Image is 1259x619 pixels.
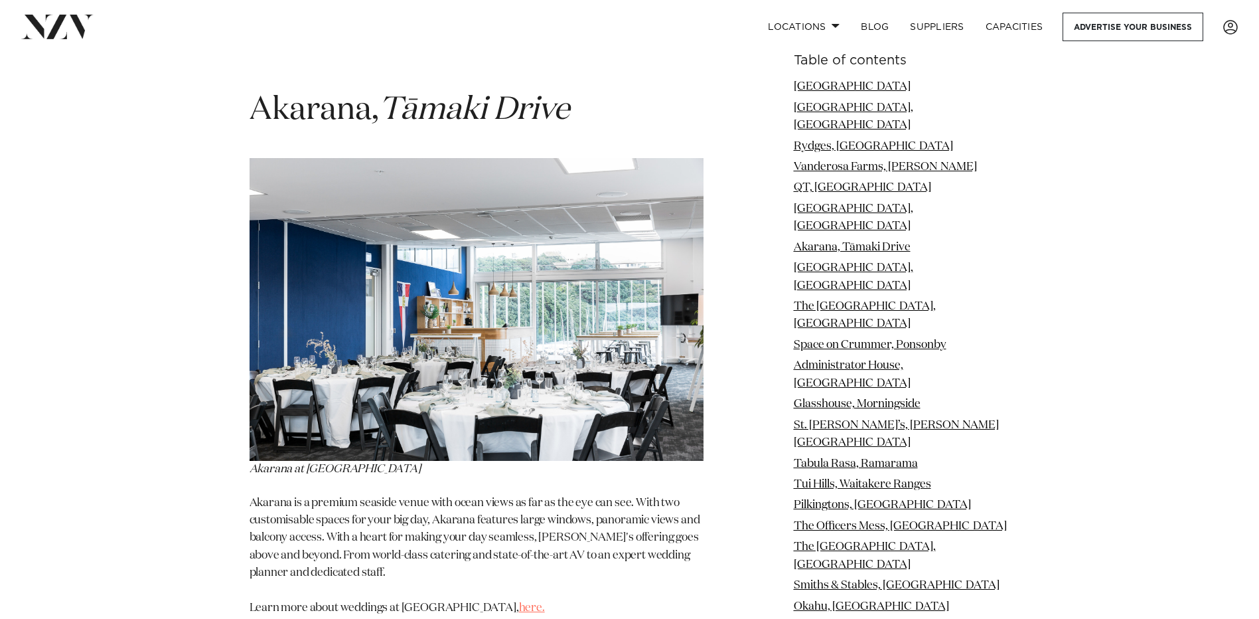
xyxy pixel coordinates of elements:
a: Vanderosa Farms, [PERSON_NAME] [794,161,977,173]
a: [GEOGRAPHIC_DATA], [GEOGRAPHIC_DATA] [794,102,913,130]
a: Advertise your business [1063,13,1203,41]
a: BLOG [850,13,899,41]
a: St. [PERSON_NAME]’s, [PERSON_NAME][GEOGRAPHIC_DATA] [794,419,999,448]
a: Pilkingtons, [GEOGRAPHIC_DATA] [794,499,971,511]
a: [GEOGRAPHIC_DATA], [GEOGRAPHIC_DATA] [794,262,913,291]
a: Tabula Rasa, Ramarama [794,458,918,469]
a: [GEOGRAPHIC_DATA] [794,81,911,92]
span: Learn more about weddings at [GEOGRAPHIC_DATA], [250,602,545,614]
a: The [GEOGRAPHIC_DATA], [GEOGRAPHIC_DATA] [794,301,936,329]
a: Smiths & Stables, [GEOGRAPHIC_DATA] [794,580,1000,591]
img: nzv-logo.png [21,15,94,39]
a: Rydges, [GEOGRAPHIC_DATA] [794,140,953,151]
p: Learn more about weddings at [GEOGRAPHIC_DATA], [250,39,704,74]
a: Akarana, Tāmaki Drive [794,242,911,253]
a: [GEOGRAPHIC_DATA], [GEOGRAPHIC_DATA] [794,203,913,232]
a: QT, [GEOGRAPHIC_DATA] [794,182,931,193]
a: Space on Crummer, Ponsonby [794,339,946,351]
span: Akarana, [250,94,379,126]
span: Tāmaki Drive [379,94,569,126]
a: Tui Hills, Waitakere Ranges [794,479,931,490]
a: Locations [757,13,850,41]
a: SUPPLIERS [899,13,974,41]
a: The Officers Mess, [GEOGRAPHIC_DATA] [794,521,1007,532]
a: Capacities [975,13,1054,41]
a: The [GEOGRAPHIC_DATA], [GEOGRAPHIC_DATA] [794,541,936,570]
a: Okahu, [GEOGRAPHIC_DATA] [794,600,949,612]
em: Akarana at [GEOGRAPHIC_DATA] [250,464,421,475]
a: Glasshouse, Morningside [794,398,921,410]
a: here. [519,602,545,614]
span: Akarana is a premium seaside venue with ocean views as far as the eye can see. With two customisa... [250,497,700,578]
a: Administrator House, [GEOGRAPHIC_DATA] [794,360,911,389]
h6: Table of contents [794,54,1010,68]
